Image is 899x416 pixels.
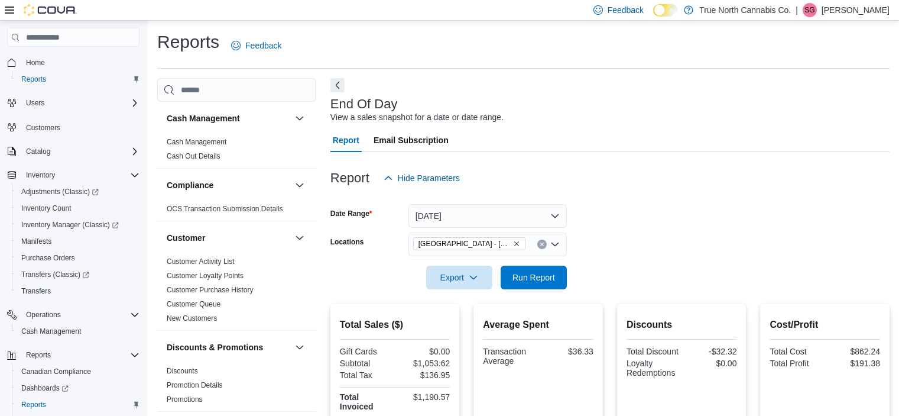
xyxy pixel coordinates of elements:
button: Inventory [21,168,60,182]
span: Home [21,55,139,70]
button: Purchase Orders [12,250,144,266]
span: Users [26,98,44,108]
span: Users [21,96,139,110]
p: | [796,3,798,17]
a: Reports [17,72,51,86]
button: Inventory [2,167,144,183]
span: Niagara Falls - 4695 Queen St [413,237,525,250]
span: Inventory Count [17,201,139,215]
button: Users [21,96,49,110]
a: Inventory Count [17,201,76,215]
span: [GEOGRAPHIC_DATA] - [STREET_ADDRESS] [418,238,511,250]
a: Dashboards [12,380,144,396]
h3: Compliance [167,179,213,191]
button: Manifests [12,233,144,250]
div: $1,190.57 [397,392,450,402]
span: Feedback [608,4,644,16]
span: OCS Transaction Submission Details [167,204,283,214]
a: Promotion Details [167,381,223,389]
label: Date Range [330,209,372,218]
input: Dark Mode [653,4,678,17]
button: Customer [293,231,307,245]
span: New Customers [167,314,217,323]
button: [DATE] [408,204,567,228]
div: $862.24 [827,347,880,356]
a: Customer Activity List [167,257,235,266]
h3: Report [330,171,369,185]
span: Cash Management [17,324,139,338]
button: Customer [167,232,290,244]
span: Email Subscription [374,128,449,152]
button: Cash Management [12,323,144,340]
div: $0.00 [684,359,736,368]
span: Reports [21,400,46,409]
span: Canadian Compliance [21,367,91,376]
span: Dashboards [17,381,139,395]
strong: Total Invoiced [340,392,374,411]
a: Cash Management [17,324,86,338]
span: Hide Parameters [398,172,460,184]
button: Reports [12,396,144,413]
a: Manifests [17,234,56,249]
span: Cash Management [167,137,226,147]
span: Transfers (Classic) [21,270,89,279]
button: Reports [21,348,56,362]
div: Discounts & Promotions [157,364,316,411]
div: $136.95 [397,370,450,380]
span: SG [804,3,814,17]
a: Promotions [167,395,203,404]
a: Transfers [17,284,56,298]
h3: Customer [167,232,205,244]
a: Cash Management [167,138,226,146]
span: Customers [21,120,139,134]
div: Loyalty Redemptions [627,359,679,378]
button: Remove Niagara Falls - 4695 Queen St from selection in this group [513,240,520,247]
span: Transfers [17,284,139,298]
span: Operations [26,310,61,320]
div: Cash Management [157,135,316,168]
div: Total Tax [340,370,392,380]
span: Cash Management [21,327,81,336]
span: Reports [21,348,139,362]
a: Customer Loyalty Points [167,272,244,280]
span: Customers [26,123,60,133]
span: Adjustments (Classic) [17,185,139,199]
span: Catalog [26,147,50,156]
button: Run Report [501,266,567,289]
a: Discounts [167,367,198,375]
button: Open list of options [550,240,560,249]
button: Export [426,266,492,289]
button: Inventory Count [12,200,144,217]
div: -$32.32 [684,347,736,356]
a: Customers [21,121,65,135]
span: Inventory Manager (Classic) [17,218,139,232]
h3: Discounts & Promotions [167,341,263,353]
span: Manifests [17,234,139,249]
span: Manifests [21,237,51,246]
h3: End Of Day [330,97,398,111]
label: Locations [330,237,364,247]
span: Home [26,58,45,67]
span: Dashboards [21,383,69,393]
button: Compliance [167,179,290,191]
div: $1,053.62 [397,359,450,368]
h2: Average Spent [483,318,593,332]
div: $191.38 [827,359,880,368]
span: Cash Out Details [167,151,220,161]
h2: Cost/Profit [770,318,880,332]
span: Reports [21,75,46,84]
span: Report [333,128,359,152]
button: Clear input [537,240,547,249]
button: Users [2,95,144,111]
button: Next [330,78,345,92]
a: Adjustments (Classic) [12,183,144,200]
span: Promotions [167,395,203,404]
div: Transaction Average [483,347,535,366]
a: Inventory Manager (Classic) [12,217,144,233]
div: Compliance [157,202,316,221]
button: Operations [21,308,66,322]
button: Catalog [2,143,144,160]
span: Catalog [21,144,139,159]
